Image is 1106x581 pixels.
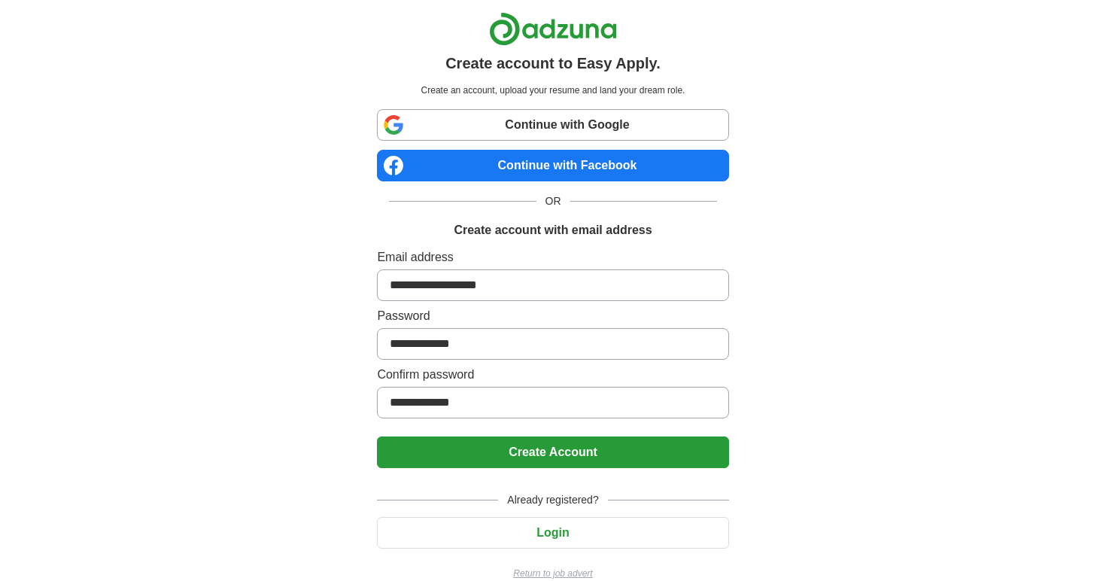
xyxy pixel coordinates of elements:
[377,307,728,325] label: Password
[489,12,617,46] img: Adzuna logo
[377,437,728,468] button: Create Account
[377,517,728,549] button: Login
[377,526,728,539] a: Login
[377,366,728,384] label: Confirm password
[377,567,728,580] a: Return to job advert
[498,492,607,508] span: Already registered?
[445,52,661,75] h1: Create account to Easy Apply.
[377,109,728,141] a: Continue with Google
[377,150,728,181] a: Continue with Facebook
[377,248,728,266] label: Email address
[380,84,725,97] p: Create an account, upload your resume and land your dream role.
[536,193,570,209] span: OR
[454,221,652,239] h1: Create account with email address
